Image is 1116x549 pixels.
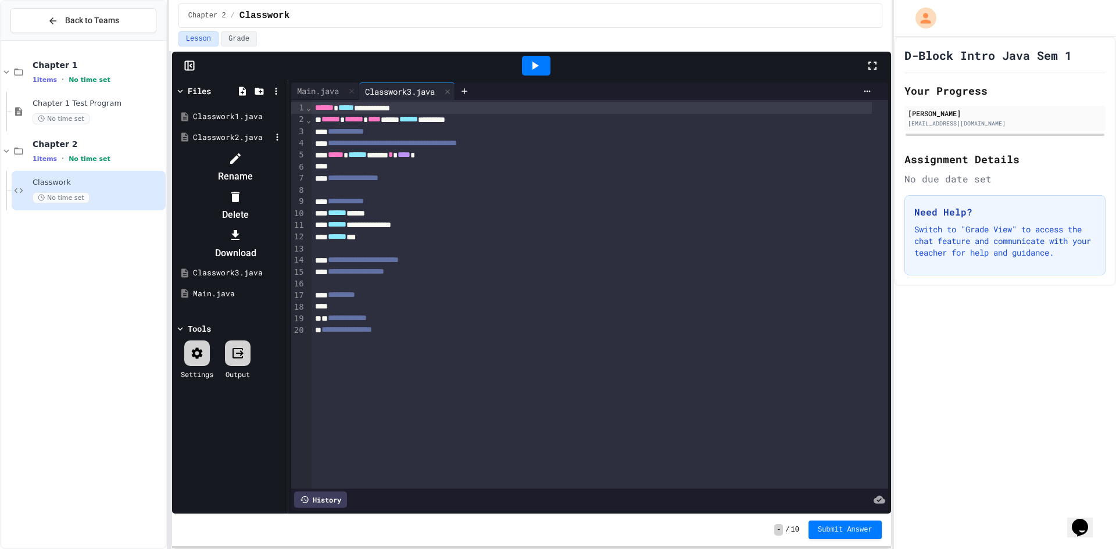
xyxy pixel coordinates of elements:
[33,155,57,163] span: 1 items
[33,76,57,84] span: 1 items
[291,302,306,313] div: 18
[291,254,306,266] div: 14
[193,267,284,279] div: Classwork3.java
[291,173,306,184] div: 7
[33,113,90,124] span: No time set
[69,76,110,84] span: No time set
[193,111,284,123] div: Classwork1.java
[904,172,1106,186] div: No due date set
[791,525,799,534] span: 10
[62,154,64,163] span: •
[291,82,359,100] div: Main.java
[774,524,783,536] span: -
[291,313,306,325] div: 19
[188,322,211,335] div: Tools
[187,225,285,263] li: Download
[33,99,163,109] span: Chapter 1 Test Program
[193,288,284,300] div: Main.java
[306,103,312,112] span: Fold line
[306,115,312,124] span: Fold line
[291,114,306,125] div: 2
[291,138,306,149] div: 4
[1067,503,1104,537] iframe: chat widget
[291,149,306,161] div: 5
[187,149,285,186] li: Rename
[65,15,119,27] span: Back to Teams
[291,102,306,114] div: 1
[908,119,1102,128] div: [EMAIL_ADDRESS][DOMAIN_NAME]
[291,196,306,207] div: 9
[291,267,306,278] div: 15
[359,82,455,100] div: Classwork3.java
[291,208,306,220] div: 10
[908,108,1102,119] div: [PERSON_NAME]
[359,85,441,98] div: Classwork3.java
[291,325,306,336] div: 20
[291,278,306,290] div: 16
[291,85,345,97] div: Main.java
[181,369,213,379] div: Settings
[291,220,306,231] div: 11
[33,192,90,203] span: No time set
[291,185,306,196] div: 8
[818,525,872,534] span: Submit Answer
[10,8,156,33] button: Back to Teams
[33,178,163,188] span: Classwork
[904,151,1106,167] h2: Assignment Details
[291,243,306,255] div: 13
[226,369,250,379] div: Output
[62,75,64,84] span: •
[187,187,285,224] li: Delete
[291,290,306,302] div: 17
[903,5,939,31] div: My Account
[33,139,163,149] span: Chapter 2
[809,521,882,539] button: Submit Answer
[221,31,257,46] button: Grade
[291,162,306,173] div: 6
[239,9,289,23] span: Classwork
[785,525,789,534] span: /
[914,224,1096,259] p: Switch to "Grade View" to access the chat feature and communicate with your teacher for help and ...
[193,132,271,143] div: Classwork2.java
[294,491,347,508] div: History
[69,155,110,163] span: No time set
[178,31,219,46] button: Lesson
[188,85,211,97] div: Files
[231,11,235,20] span: /
[33,60,163,70] span: Chapter 1
[914,205,1096,219] h3: Need Help?
[188,11,226,20] span: Chapter 2
[291,231,306,243] div: 12
[291,126,306,138] div: 3
[904,47,1072,63] h1: D-Block Intro Java Sem 1
[904,82,1106,99] h2: Your Progress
